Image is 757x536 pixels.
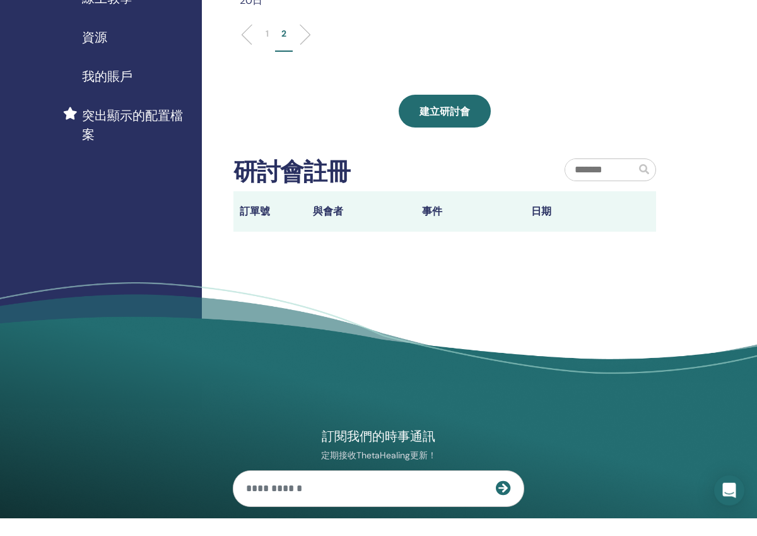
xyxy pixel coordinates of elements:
[82,124,192,162] span: 突出顯示的配置檔案
[307,209,416,249] th: 與會者
[416,209,525,249] th: 事件
[307,4,348,17] a: 基本DNA
[399,112,491,145] a: 建立研討會
[420,122,470,136] span: 建立研討會
[281,45,286,58] p: 2
[233,209,307,249] th: 訂單號
[82,45,107,64] span: 資源
[82,6,132,25] span: 線上教學
[266,45,269,58] p: 1
[714,493,744,523] div: 開啟對講信使
[525,209,634,249] th: 日期
[233,176,350,205] h2: 研討會註冊
[233,446,524,463] h4: 訂閱我們的時事通訊
[233,467,524,479] p: 定期接收ThetaHealing更新！
[82,85,132,104] span: 我的賬戶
